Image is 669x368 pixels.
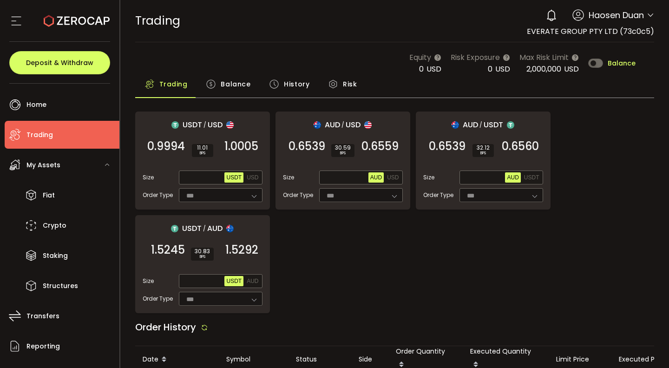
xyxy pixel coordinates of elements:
[182,223,202,234] span: USDT
[346,119,361,131] span: USD
[26,309,59,323] span: Transfers
[221,75,250,93] span: Balance
[26,128,53,142] span: Trading
[203,121,206,129] em: /
[608,60,636,66] span: Balance
[143,295,173,303] span: Order Type
[479,121,482,129] em: /
[507,121,514,129] img: usdt_portfolio.svg
[26,98,46,112] span: Home
[195,254,210,260] i: BPS
[387,174,399,181] span: USD
[452,121,459,129] img: aud_portfolio.svg
[226,225,234,232] img: aud_portfolio.svg
[502,142,539,151] span: 0.6560
[476,151,490,156] i: BPS
[289,354,351,365] div: Status
[43,279,78,293] span: Structures
[419,64,424,74] span: 0
[488,64,492,74] span: 0
[343,75,357,93] span: Risk
[519,52,569,63] span: Max Risk Limit
[368,172,384,183] button: AUD
[549,354,611,365] div: Limit Price
[423,191,453,199] span: Order Type
[224,142,258,151] span: 1.0005
[289,142,325,151] span: 0.6539
[171,121,179,129] img: usdt_portfolio.svg
[196,145,210,151] span: 11.01
[245,172,260,183] button: USD
[351,354,388,365] div: Side
[507,174,518,181] span: AUD
[314,121,321,129] img: aud_portfolio.svg
[26,59,93,66] span: Deposit & Withdraw
[484,119,503,131] span: USDT
[26,158,60,172] span: My Assets
[361,142,399,151] span: 0.6559
[9,51,110,74] button: Deposit & Withdraw
[370,174,382,181] span: AUD
[26,340,60,353] span: Reporting
[589,9,644,21] span: Haosen Duan
[409,52,431,63] span: Equity
[151,245,185,255] span: 1.5245
[476,145,490,151] span: 32.12
[135,13,180,29] span: Trading
[143,173,154,182] span: Size
[208,119,223,131] span: USD
[247,278,258,284] span: AUD
[207,223,223,234] span: AUD
[429,142,466,151] span: 0.6539
[135,321,196,334] span: Order History
[43,249,68,263] span: Staking
[325,119,340,131] span: AUD
[219,354,289,365] div: Symbol
[505,172,520,183] button: AUD
[558,268,669,368] iframe: Chat Widget
[224,172,243,183] button: USDT
[284,75,309,93] span: History
[524,174,539,181] span: USDT
[226,121,234,129] img: usd_portfolio.svg
[426,64,441,74] span: USD
[463,119,478,131] span: AUD
[43,219,66,232] span: Crypto
[564,64,579,74] span: USD
[451,52,500,63] span: Risk Exposure
[147,142,185,151] span: 0.9994
[527,26,654,37] span: EVERATE GROUP PTY LTD (73c0c5)
[495,64,510,74] span: USD
[522,172,541,183] button: USDT
[203,224,206,233] em: /
[335,151,351,156] i: BPS
[247,174,258,181] span: USD
[226,278,242,284] span: USDT
[226,174,242,181] span: USDT
[283,173,294,182] span: Size
[43,189,55,202] span: Fiat
[385,172,400,183] button: USD
[364,121,372,129] img: usd_portfolio.svg
[135,352,219,368] div: Date
[335,145,351,151] span: 30.59
[196,151,210,156] i: BPS
[224,276,243,286] button: USDT
[171,225,178,232] img: usdt_portfolio.svg
[341,121,344,129] em: /
[143,191,173,199] span: Order Type
[245,276,260,286] button: AUD
[225,245,258,255] span: 1.5292
[423,173,434,182] span: Size
[183,119,202,131] span: USDT
[283,191,313,199] span: Order Type
[159,75,188,93] span: Trading
[195,249,210,254] span: 30.83
[143,277,154,285] span: Size
[526,64,561,74] span: 2,000,000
